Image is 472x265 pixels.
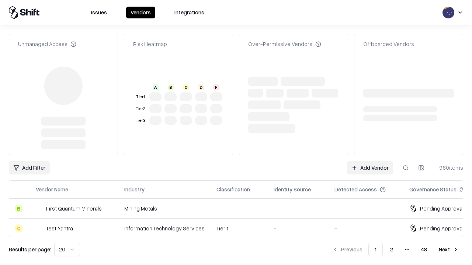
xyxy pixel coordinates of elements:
[36,225,43,232] img: Test Yantra
[415,243,433,256] button: 48
[363,40,414,48] div: Offboarded Vendors
[213,84,219,90] div: F
[135,106,146,112] div: Tier 2
[36,185,68,193] div: Vendor Name
[420,225,464,232] div: Pending Approval
[18,40,76,48] div: Unmanaged Access
[153,84,159,90] div: A
[334,205,398,212] div: -
[274,225,323,232] div: -
[347,161,393,174] a: Add Vendor
[434,164,463,172] div: 960 items
[248,40,321,48] div: Over-Permissive Vendors
[46,225,73,232] div: Test Yantra
[170,7,209,18] button: Integrations
[334,225,398,232] div: -
[124,225,205,232] div: Information Technology Services
[368,243,383,256] button: 1
[15,205,22,212] div: B
[216,205,262,212] div: -
[124,205,205,212] div: Mining Metals
[15,225,22,232] div: C
[328,243,463,256] nav: pagination
[135,94,146,100] div: Tier 1
[384,243,399,256] button: 2
[133,40,167,48] div: Risk Heatmap
[409,185,457,193] div: Governance Status
[216,185,250,193] div: Classification
[46,205,102,212] div: First Quantum Minerals
[334,185,377,193] div: Detected Access
[168,84,174,90] div: B
[274,205,323,212] div: -
[216,225,262,232] div: Tier 1
[434,243,463,256] button: Next
[9,245,51,253] p: Results per page:
[126,7,155,18] button: Vendors
[274,185,311,193] div: Identity Source
[183,84,189,90] div: C
[198,84,204,90] div: D
[36,205,43,212] img: First Quantum Minerals
[135,117,146,124] div: Tier 3
[420,205,464,212] div: Pending Approval
[87,7,111,18] button: Issues
[124,185,145,193] div: Industry
[9,161,50,174] button: Add Filter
